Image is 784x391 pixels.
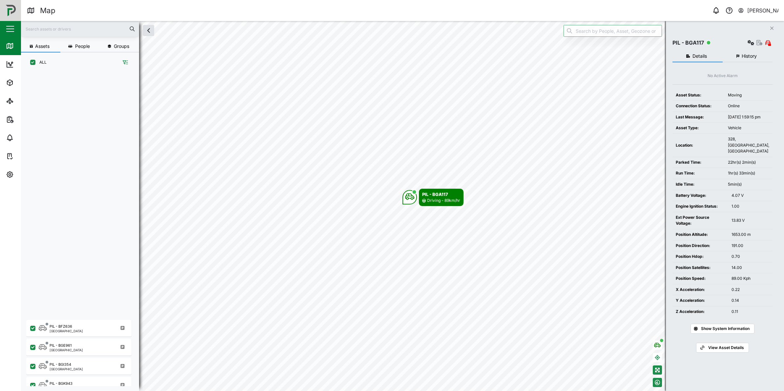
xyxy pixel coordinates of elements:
div: Position Satellites: [676,265,725,271]
div: Online [728,103,769,109]
div: 13.83 V [732,217,769,224]
input: Search by People, Asset, Geozone or Place [564,25,662,37]
div: Asset Status: [676,92,721,98]
div: Z Acceleration: [676,309,725,315]
div: Y Acceleration: [676,298,725,304]
span: Groups [114,44,129,49]
div: Position Hdop: [676,254,725,260]
div: Position Altitude: [676,232,725,238]
div: PIL - BGK943 [50,381,72,386]
div: 22hr(s) 2min(s) [728,159,769,166]
div: PIL - BGA117 [422,191,460,197]
div: 1.00 [732,203,769,210]
div: 5min(s) [728,181,769,188]
span: Show System Information [701,324,750,333]
span: People [75,44,90,49]
div: Moving [728,92,769,98]
div: 0.14 [732,298,769,304]
div: Parked Time: [676,159,721,166]
div: Map [40,5,55,16]
div: Battery Voltage: [676,193,725,199]
button: [PERSON_NAME] [738,6,779,15]
div: Reports [17,116,39,123]
div: PIL - BFZ636 [50,324,72,329]
div: [GEOGRAPHIC_DATA] [50,348,83,352]
span: Details [692,54,707,58]
div: [GEOGRAPHIC_DATA] [50,329,83,333]
div: [GEOGRAPHIC_DATA] [50,367,83,371]
div: PIL - BGA117 [672,39,704,47]
div: Idle Time: [676,181,721,188]
div: Position Direction: [676,243,725,249]
span: History [742,54,757,58]
span: Assets [35,44,50,49]
div: Driving - 89km/hr [427,197,460,204]
input: Search assets or drivers [25,24,135,34]
div: Location: [676,142,721,149]
div: Sites [17,97,33,105]
div: Dashboard [17,61,47,68]
div: Tasks [17,153,35,160]
div: Last Message: [676,114,721,120]
div: No Active Alarm [708,73,738,79]
div: PIL - BGI354 [50,362,71,367]
div: 191.00 [732,243,769,249]
label: ALL [35,60,47,65]
div: Map [17,42,32,50]
div: 14.00 [732,265,769,271]
div: Ext Power Source Voltage: [676,215,725,227]
div: Position Speed: [676,276,725,282]
div: 0.11 [732,309,769,315]
div: [PERSON_NAME] [747,7,779,15]
a: View Asset Details [696,343,749,353]
div: Engine Ignition Status: [676,203,725,210]
div: Asset Type: [676,125,721,131]
div: Vehicle [728,125,769,131]
div: 4.07 V [732,193,769,199]
button: Show System Information [691,324,754,334]
img: Main Logo [3,3,18,18]
div: 0.22 [732,287,769,293]
div: Alarms [17,134,37,141]
div: PIL - BGE961 [50,343,72,348]
div: X Acceleration: [676,287,725,293]
div: [DATE] 1:59:15 pm [728,114,769,120]
div: Assets [17,79,37,86]
div: Connection Status: [676,103,721,109]
div: Settings [17,171,40,178]
div: grid [26,70,139,386]
div: 328, [GEOGRAPHIC_DATA], [GEOGRAPHIC_DATA] [728,136,769,154]
div: Run Time: [676,170,721,176]
span: View Asset Details [708,343,744,352]
div: 1hr(s) 33min(s) [728,170,769,176]
div: 89.00 Kph [732,276,769,282]
div: Map marker [402,189,464,206]
div: 0.70 [732,254,769,260]
div: 1653.00 m [732,232,769,238]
